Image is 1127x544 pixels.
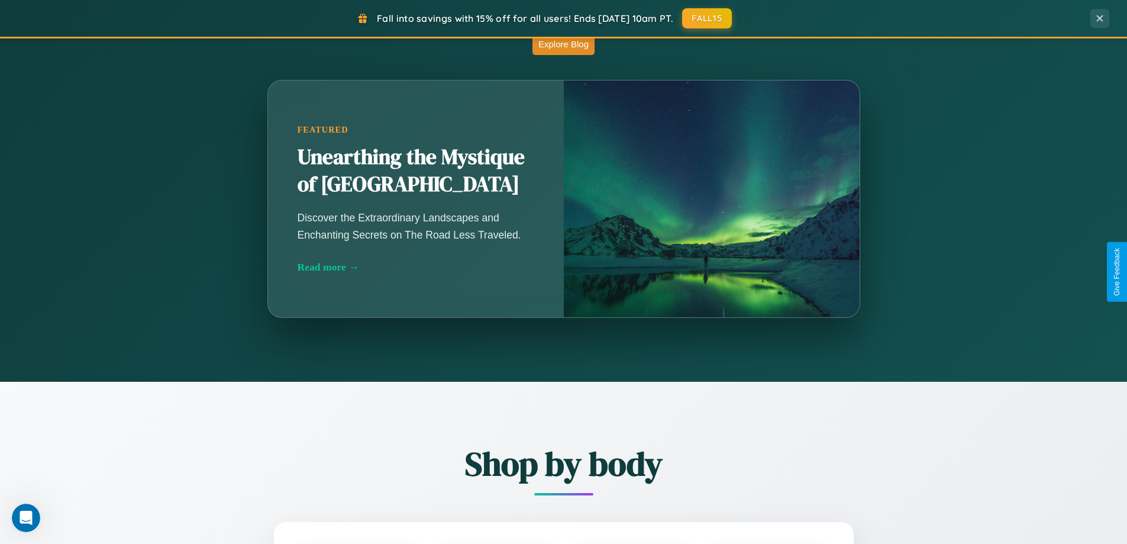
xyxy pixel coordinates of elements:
[682,8,732,28] button: FALL15
[532,33,595,55] button: Explore Blog
[298,261,534,273] div: Read more →
[298,210,534,243] p: Discover the Extraordinary Landscapes and Enchanting Secrets on The Road Less Traveled.
[298,125,534,135] div: Featured
[377,12,673,24] span: Fall into savings with 15% off for all users! Ends [DATE] 10am PT.
[12,504,40,532] iframe: Intercom live chat
[298,144,534,198] h2: Unearthing the Mystique of [GEOGRAPHIC_DATA]
[209,441,919,487] h2: Shop by body
[1113,248,1121,296] div: Give Feedback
